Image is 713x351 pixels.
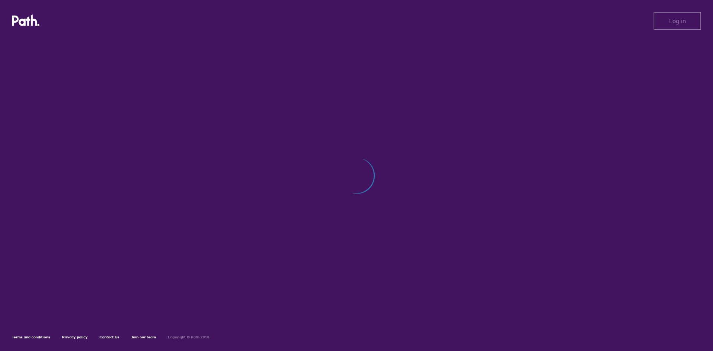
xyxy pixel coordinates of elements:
[669,17,686,24] span: Log in
[168,335,209,339] h6: Copyright © Path 2018
[131,335,156,339] a: Join our team
[62,335,88,339] a: Privacy policy
[100,335,119,339] a: Contact Us
[12,335,50,339] a: Terms and conditions
[654,12,701,30] button: Log in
